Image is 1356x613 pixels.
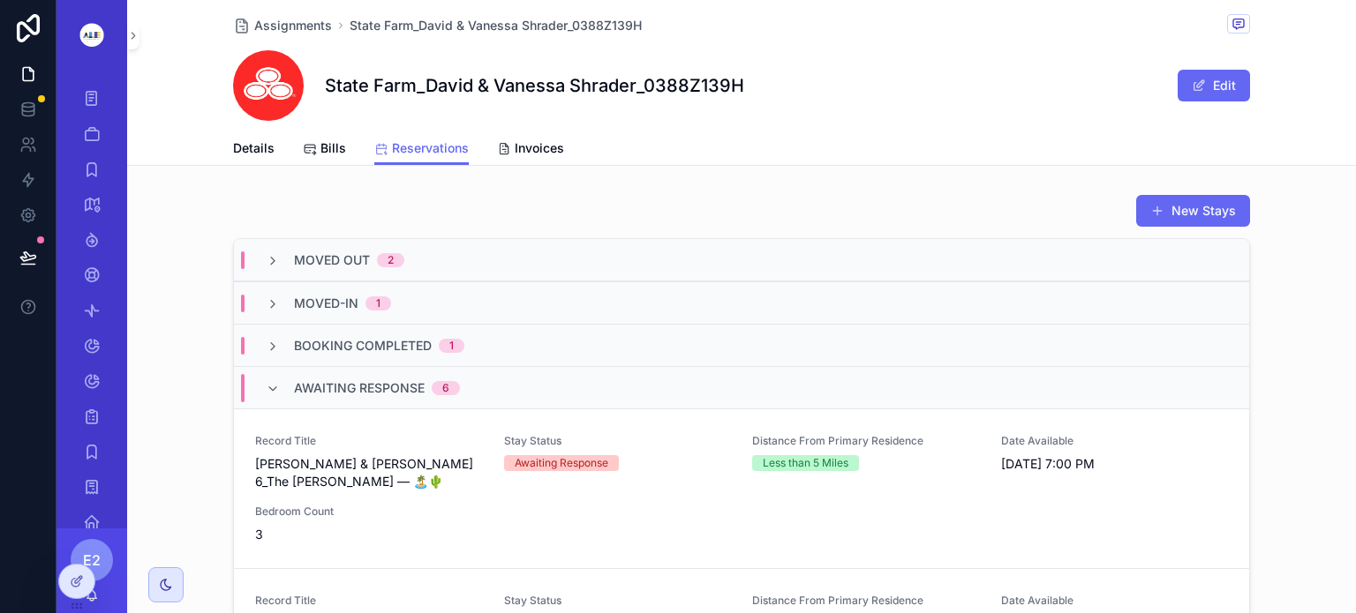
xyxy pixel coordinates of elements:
span: Stay Status [504,434,732,448]
span: Record Title [255,594,483,608]
span: Details [233,139,275,157]
a: Assignments [233,17,332,34]
span: Awaiting Response [294,379,425,397]
span: Reservations [392,139,469,157]
span: 3 [255,526,483,543]
span: Distance From Primary Residence [752,594,980,608]
a: Reservations [374,132,469,166]
span: Assignments [254,17,332,34]
span: [PERSON_NAME] & [PERSON_NAME] 6_The [PERSON_NAME] — 🏝️🌵 [255,455,483,490]
span: Invoices [515,139,564,157]
img: App logo [67,23,117,49]
span: E2 [83,549,101,571]
span: Moved Out [294,251,370,269]
span: Moved-in [294,295,358,312]
div: 1 [449,339,454,353]
a: State Farm_David & Vanessa Shrader_0388Z139H [350,17,642,34]
button: Edit [1178,70,1250,101]
span: Date Available [1001,434,1229,448]
div: 2 [388,253,394,267]
a: Invoices [497,132,564,168]
div: Less than 5 Miles [763,455,848,471]
div: 6 [442,381,449,395]
span: Date Available [1001,594,1229,608]
button: New Stays [1136,195,1250,227]
span: [DATE] 7:00 PM [1001,455,1229,473]
span: Booking Completed [294,337,432,355]
span: Bills [320,139,346,157]
span: Record Title [255,434,483,448]
a: Details [233,132,275,168]
span: Bedroom Count [255,505,483,519]
div: 1 [376,296,380,310]
span: Stay Status [504,594,732,608]
span: Distance From Primary Residence [752,434,980,448]
div: scrollable content [56,71,127,528]
a: Bills [303,132,346,168]
h1: State Farm_David & Vanessa Shrader_0388Z139H [325,73,744,98]
a: Record Title[PERSON_NAME] & [PERSON_NAME] 6_The [PERSON_NAME] — 🏝️🌵Stay StatusAwaiting ResponseDi... [234,408,1249,568]
div: Awaiting Response [515,455,608,471]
